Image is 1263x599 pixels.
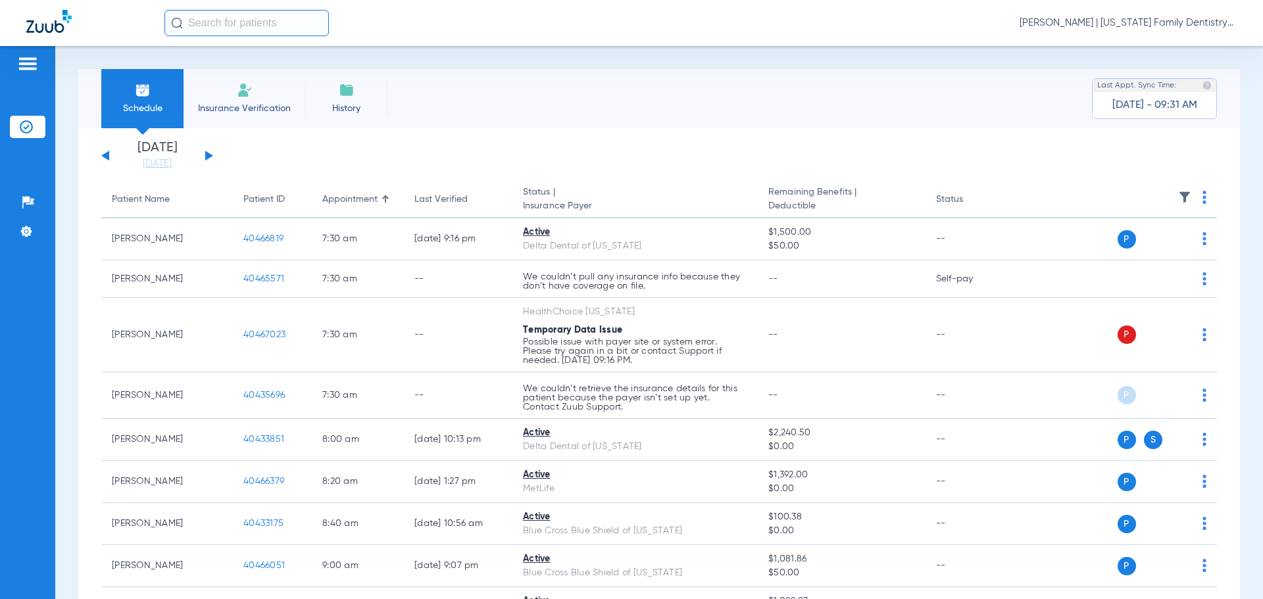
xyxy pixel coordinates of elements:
iframe: Chat Widget [1197,536,1263,599]
span: $100.38 [768,510,914,524]
td: [PERSON_NAME] [101,260,233,298]
span: 40433851 [243,435,284,444]
td: 7:30 AM [312,260,404,298]
img: History [339,82,355,98]
div: Patient Name [112,193,222,206]
td: -- [926,545,1014,587]
td: [PERSON_NAME] [101,545,233,587]
td: 7:30 AM [312,372,404,419]
div: Blue Cross Blue Shield of [US_STATE] [523,566,747,580]
span: P [1118,325,1136,344]
div: MetLife [523,482,747,496]
td: [DATE] 10:56 AM [404,503,512,545]
span: Insurance Payer [523,199,747,213]
td: -- [926,419,1014,461]
span: P [1118,386,1136,404]
span: 40466379 [243,477,284,486]
span: 40433175 [243,519,284,528]
p: We couldn’t retrieve the insurance details for this patient because the payer isn’t set up yet. C... [523,384,747,412]
img: group-dot-blue.svg [1202,389,1206,402]
td: [DATE] 10:13 PM [404,419,512,461]
td: [PERSON_NAME] [101,419,233,461]
p: We couldn’t pull any insurance info because they don’t have coverage on file. [523,272,747,291]
td: -- [926,461,1014,503]
span: $50.00 [768,239,914,253]
span: History [315,102,378,115]
td: [PERSON_NAME] [101,503,233,545]
span: -- [768,330,778,339]
div: Patient Name [112,193,170,206]
td: -- [926,503,1014,545]
div: Active [523,510,747,524]
td: [DATE] 1:27 PM [404,461,512,503]
div: Delta Dental of [US_STATE] [523,440,747,454]
td: [PERSON_NAME] [101,298,233,372]
span: Temporary Data Issue [523,325,622,335]
div: Patient ID [243,193,301,206]
span: $0.00 [768,440,914,454]
span: $1,392.00 [768,468,914,482]
img: group-dot-blue.svg [1202,433,1206,446]
div: Patient ID [243,193,285,206]
div: Delta Dental of [US_STATE] [523,239,747,253]
div: Appointment [322,193,378,206]
span: [PERSON_NAME] | [US_STATE] Family Dentistry [1020,16,1237,30]
td: [PERSON_NAME] [101,372,233,419]
img: group-dot-blue.svg [1202,328,1206,341]
img: group-dot-blue.svg [1202,232,1206,245]
input: Search for patients [164,10,329,36]
td: 7:30 AM [312,218,404,260]
td: -- [926,218,1014,260]
span: 40466819 [243,234,284,243]
div: Active [523,552,747,566]
td: 9:00 AM [312,545,404,587]
td: -- [926,372,1014,419]
span: P [1118,557,1136,575]
th: Status | [512,181,758,218]
div: Active [523,426,747,440]
span: [DATE] - 09:31 AM [1112,99,1197,112]
span: $2,240.50 [768,426,914,440]
td: [PERSON_NAME] [101,218,233,260]
li: [DATE] [118,141,197,170]
div: Active [523,226,747,239]
td: 8:00 AM [312,419,404,461]
span: P [1118,473,1136,491]
span: Last Appt. Sync Time: [1097,79,1176,92]
span: -- [768,391,778,400]
span: P [1118,431,1136,449]
img: group-dot-blue.svg [1202,517,1206,530]
div: Blue Cross Blue Shield of [US_STATE] [523,524,747,538]
span: -- [768,274,778,283]
div: Active [523,468,747,482]
td: 7:30 AM [312,298,404,372]
img: last sync help info [1202,81,1212,90]
a: [DATE] [118,157,197,170]
img: group-dot-blue.svg [1202,272,1206,285]
span: $1,081.86 [768,552,914,566]
span: 40435696 [243,391,285,400]
td: [DATE] 9:07 PM [404,545,512,587]
div: Last Verified [414,193,468,206]
img: group-dot-blue.svg [1202,191,1206,204]
img: filter.svg [1178,191,1191,204]
img: group-dot-blue.svg [1202,475,1206,488]
td: 8:40 AM [312,503,404,545]
span: S [1144,431,1162,449]
span: Insurance Verification [193,102,295,115]
img: Schedule [135,82,151,98]
span: $0.00 [768,524,914,538]
div: HealthChoice [US_STATE] [523,305,747,319]
td: -- [404,372,512,419]
span: $1,500.00 [768,226,914,239]
th: Status [926,181,1014,218]
div: Appointment [322,193,393,206]
img: hamburger-icon [17,56,38,72]
img: Search Icon [171,17,183,29]
span: 40466051 [243,561,285,570]
td: 8:20 AM [312,461,404,503]
td: [PERSON_NAME] [101,461,233,503]
th: Remaining Benefits | [758,181,925,218]
td: [DATE] 9:16 PM [404,218,512,260]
